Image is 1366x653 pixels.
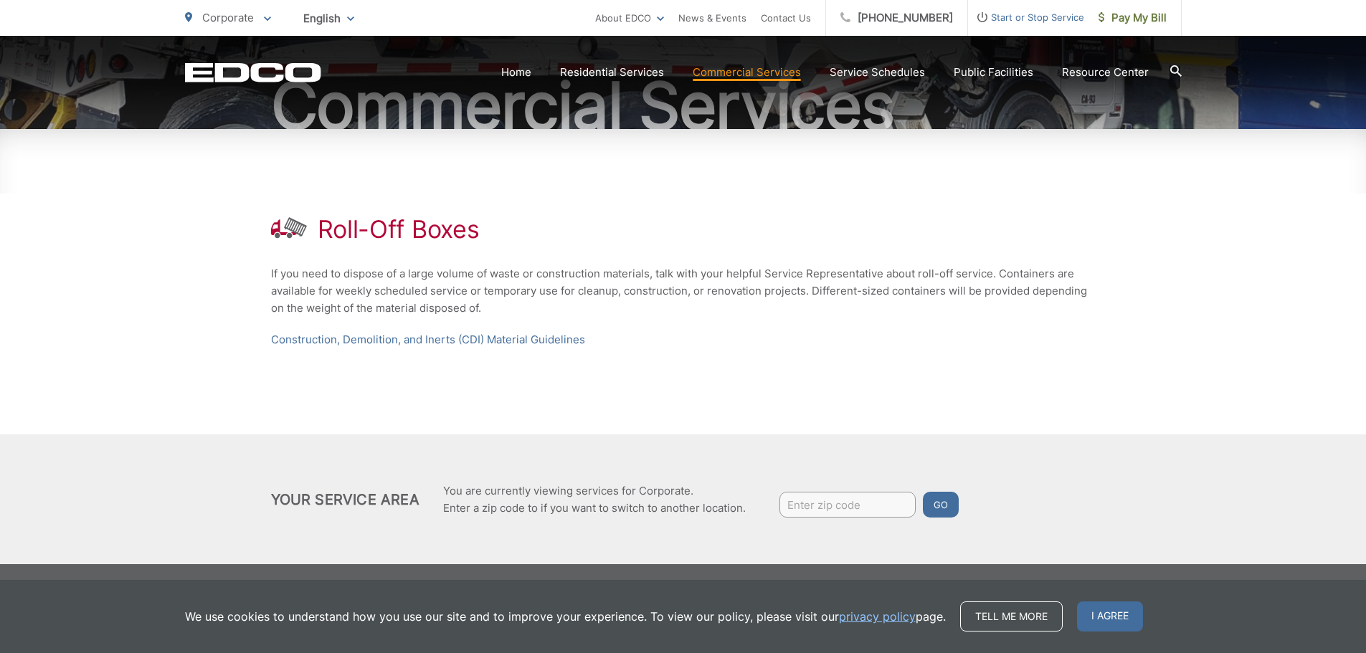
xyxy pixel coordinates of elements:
[779,492,916,518] input: Enter zip code
[185,70,1182,142] h2: Commercial Services
[830,64,925,81] a: Service Schedules
[443,482,746,517] p: You are currently viewing services for Corporate. Enter a zip code to if you want to switch to an...
[1099,9,1167,27] span: Pay My Bill
[954,64,1033,81] a: Public Facilities
[923,492,959,518] button: Go
[1062,64,1149,81] a: Resource Center
[185,608,946,625] p: We use cookies to understand how you use our site and to improve your experience. To view our pol...
[293,6,365,31] span: English
[271,491,419,508] h2: Your Service Area
[1077,601,1143,631] span: I agree
[501,64,531,81] a: Home
[761,9,811,27] a: Contact Us
[960,601,1063,631] a: Tell me more
[678,9,746,27] a: News & Events
[560,64,664,81] a: Residential Services
[271,265,1096,317] p: If you need to dispose of a large volume of waste or construction materials, talk with your helpf...
[202,11,254,24] span: Corporate
[693,64,801,81] a: Commercial Services
[271,331,585,348] a: Construction, Demolition, and Inerts (CDI) Material Guidelines
[318,215,480,244] h1: Roll-Off Boxes
[595,9,664,27] a: About EDCO
[839,608,916,625] a: privacy policy
[185,62,321,82] a: EDCD logo. Return to the homepage.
